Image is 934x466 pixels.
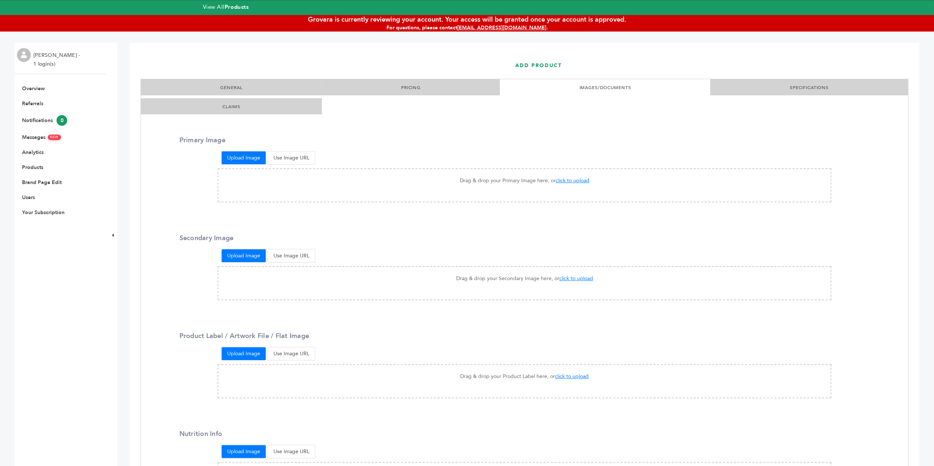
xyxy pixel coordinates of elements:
a: [EMAIL_ADDRESS][DOMAIN_NAME] [457,24,546,31]
h1: ADD PRODUCT [515,52,899,79]
button: Upload Image [221,445,266,458]
p: Drag & drop your Primary Image here, or [226,176,823,185]
p: Drag & drop your Product Label here, or [226,372,823,381]
a: SPECIFICATIONS [790,85,829,91]
a: GENERAL [220,85,242,91]
a: Users [22,194,35,201]
p: Drag & drop your Secondary Image here, or [226,274,823,283]
span: click to upload [555,373,589,380]
button: Upload Image [221,249,266,263]
a: Referrals [22,100,43,107]
a: Brand Page Edit [22,179,62,186]
span: NEW [48,135,61,140]
label: Primary Image [141,136,231,145]
button: Use Image URL [268,445,315,458]
label: Product Label / Artwork File / Flat Image [141,331,309,341]
a: IMAGES/DOCUMENTS [579,85,631,91]
label: Secondary Image [141,234,233,243]
a: PRICING [401,85,421,91]
span: click to upload [559,275,593,282]
button: Upload Image [221,347,266,360]
span: click to upload [556,177,589,184]
span: 0 [57,115,67,126]
button: Use Image URL [268,347,315,360]
img: profile.png [17,48,31,62]
label: Nutrition Info [141,429,231,439]
a: CLAIMS [222,104,240,110]
a: Overview [22,85,45,92]
strong: Products [225,3,249,11]
a: Analytics [22,149,44,156]
a: Notifications0 [22,117,67,124]
li: [PERSON_NAME] - 1 login(s) [33,51,82,69]
button: Upload Image [221,151,266,165]
a: Products [22,164,43,171]
a: View AllProducts [203,3,249,11]
button: Use Image URL [268,249,315,263]
button: Use Image URL [268,151,315,165]
a: Your Subscription [22,209,65,216]
a: MessagesNEW [22,134,61,141]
